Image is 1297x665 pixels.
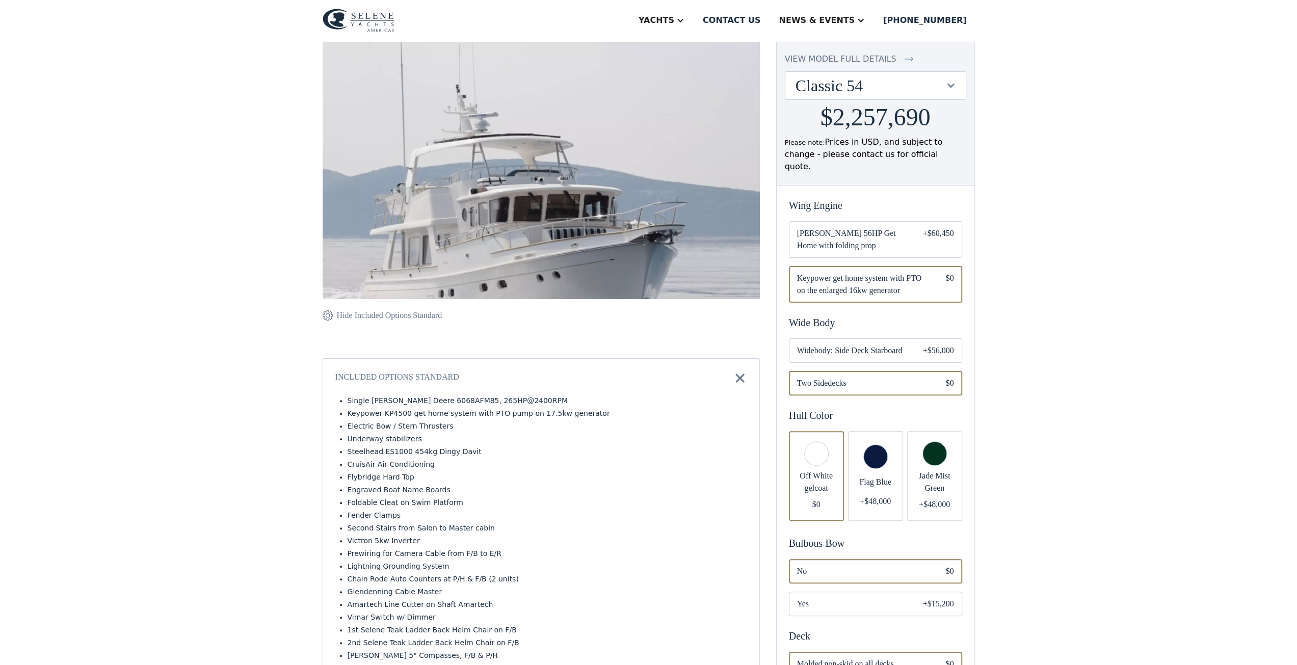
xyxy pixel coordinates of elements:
span: Two Sidedecks [797,377,930,389]
li: Prewiring for Camera Cable from F/B to E/R [348,548,747,559]
div: +$48,000 [919,498,950,511]
div: $0 [946,377,954,389]
li: [PERSON_NAME] 5" Compasses, F/B & P/H [348,650,747,661]
div: Bulbous Bow [789,536,962,551]
span: Yes [797,598,907,610]
span: Widebody: Side Deck Starboard [797,344,907,357]
li: Second Stairs from Salon to Master cabin [348,523,747,534]
a: view model full details [785,53,966,65]
li: Amartech Line Cutter on Shaft Amartech [348,599,747,610]
img: icon [905,53,913,65]
li: Lightning Grounding System [348,561,747,572]
span: Jade Mist Green [915,470,954,494]
li: 1st Selene Teak Ladder Back Helm Chair on F/B [348,625,747,635]
span: Flag Blue [856,476,895,488]
div: Included Options Standard [335,371,459,385]
div: view model full details [785,53,896,65]
div: Contact us [703,14,761,26]
span: No [797,565,930,577]
span: Please note: [785,139,825,146]
li: CruisAir Air Conditioning [348,459,747,470]
div: Yachts [639,14,674,26]
div: $0 [946,565,954,577]
div: [PHONE_NUMBER] [883,14,966,26]
div: Classic 54 [796,76,945,95]
div: +$48,000 [860,495,891,508]
li: Glendenning Cable Master [348,587,747,597]
li: Foldable Cleat on Swim Platform [348,497,747,508]
li: Steelhead ES1000 454kg Dingy Davit [348,446,747,457]
img: logo [323,9,394,32]
div: Wing Engine [789,198,962,213]
li: Engraved Boat Name Boards [348,485,747,495]
li: Keypower KP4500 get home system with PTO pump on 17.5kw generator [348,408,747,419]
div: News & EVENTS [779,14,855,26]
li: Electric Bow / Stern Thrusters [348,421,747,432]
div: Hide Included Options Standard [337,309,442,322]
li: Single [PERSON_NAME] Deere 6068AFM85, 265HP@2400RPM [348,395,747,406]
div: Hull Color [789,408,962,423]
li: Underway stabilizers [348,434,747,444]
img: icon [323,309,333,322]
div: Prices in USD, and subject to change - please contact us for official quote. [785,136,966,173]
li: Fender Clamps [348,510,747,521]
img: icon [733,371,747,385]
li: 2nd Selene Teak Ladder Back Helm Chair on F/B [348,637,747,648]
div: $0 [812,498,820,511]
li: Victron 5kw Inverter [348,536,747,546]
div: Wide Body [789,315,962,330]
li: Chain Rode Auto Counters at P/H & F/B (2 units) [348,574,747,584]
h2: $2,257,690 [820,104,931,131]
span: Keypower get home system with PTO on the enlarged 16kw generator [797,272,930,297]
li: Vimar Switch w/ Dimmer [348,612,747,623]
div: Deck [789,628,962,644]
div: +$15,200 [922,598,954,610]
div: $0 [946,272,954,297]
div: +$60,450 [922,227,954,252]
span: Off White gelcoat [797,470,836,494]
li: Flybridge Hard Top [348,472,747,483]
div: +$56,000 [922,344,954,357]
div: Classic 54 [785,72,966,99]
span: [PERSON_NAME] 56HP Get Home with folding prop [797,227,907,252]
a: Hide Included Options Standard [323,309,442,322]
